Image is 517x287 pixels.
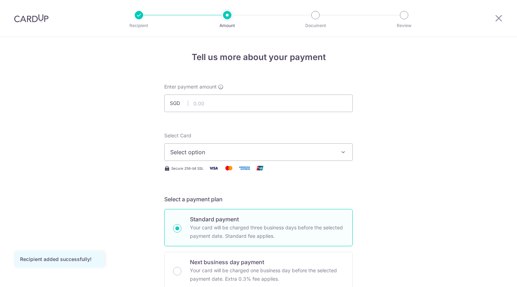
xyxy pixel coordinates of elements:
[14,14,49,22] img: CardUp
[201,22,253,29] p: Amount
[206,164,221,172] img: Visa
[164,51,353,64] h4: Tell us more about your payment
[190,266,344,283] p: Your card will be charged one business day before the selected payment date. Extra 0.3% fee applies.
[222,164,236,172] img: Mastercard
[164,195,353,203] h5: Select a payment plan
[170,148,334,156] span: Select option
[378,22,430,29] p: Review
[20,256,98,263] div: Recipient added successfully!
[253,164,267,172] img: Union Pay
[113,22,165,29] p: Recipient
[190,258,344,266] p: Next business day payment
[190,223,344,240] p: Your card will be charged three business days before the selected payment date. Standard fee appl...
[164,83,217,90] span: Enter payment amount
[164,94,353,112] input: 0.00
[289,22,342,29] p: Document
[170,100,188,107] span: SGD
[164,132,191,138] span: translation missing: en.payables.payment_networks.credit_card.summary.labels.select_card
[164,143,353,161] button: Select option
[171,165,204,171] span: Secure 256-bit SSL
[190,215,344,223] p: Standard payment
[237,164,251,172] img: American Express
